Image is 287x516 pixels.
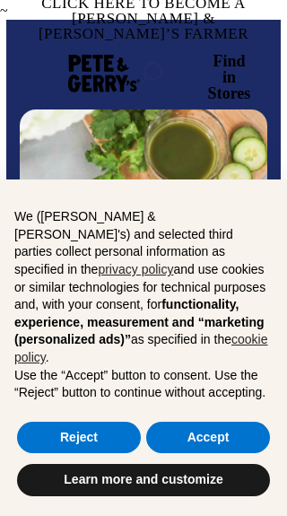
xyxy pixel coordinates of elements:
[14,208,273,366] p: We ([PERSON_NAME] & [PERSON_NAME]'s) and selected third parties collect personal information as s...
[120,51,181,96] input: Search
[21,63,50,88] button: Open Mobile Menu Modal Dialog
[14,332,267,364] a: cookie policy
[146,422,270,454] button: Accept
[192,49,266,101] a: Find in Stores
[98,262,173,276] a: privacy policy
[17,464,270,496] button: Learn more and customize
[14,367,273,402] p: Use the “Accept” button to consent. Use the “Reject” button to continue without accepting.
[208,53,251,101] span: Find in Stores
[17,422,141,454] button: Reject
[14,297,265,346] strong: functionality, experience, measurement and “marketing (personalized ads)”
